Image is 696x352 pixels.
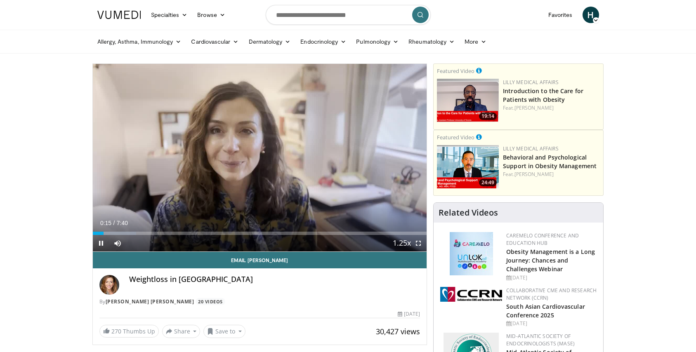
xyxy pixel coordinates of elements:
[109,235,126,251] button: Mute
[99,275,119,295] img: Avatar
[503,145,559,152] a: Lilly Medical Affairs
[376,326,420,336] span: 30,427 views
[506,248,595,273] a: Obesity Management is a Long Journey: Chances and Challenges Webinar
[93,232,427,235] div: Progress Bar
[437,79,499,122] img: acc2e291-ced4-4dd5-b17b-d06994da28f3.png.150x105_q85_crop-smart_upscale.png
[99,298,420,305] div: By
[99,325,159,338] a: 270 Thumbs Up
[503,104,600,112] div: Feat.
[162,325,201,338] button: Share
[583,7,599,23] a: H
[460,33,491,50] a: More
[97,11,141,19] img: VuMedi Logo
[514,171,554,178] a: [PERSON_NAME]
[506,274,597,282] div: [DATE]
[351,33,403,50] a: Pulmonology
[439,208,498,218] h4: Related Videos
[295,33,351,50] a: Endocrinology
[146,7,193,23] a: Specialties
[503,171,600,178] div: Feat.
[437,145,499,188] a: 24:49
[244,33,296,50] a: Dermatology
[106,298,194,305] a: [PERSON_NAME] [PERSON_NAME]
[506,287,597,301] a: Collaborative CME and Research Network (CCRN)
[506,320,597,327] div: [DATE]
[117,220,128,226] span: 7:40
[410,235,427,251] button: Fullscreen
[129,275,420,284] h4: Weightloss in [GEOGRAPHIC_DATA]
[479,113,497,120] span: 19:14
[93,64,427,252] video-js: Video Player
[514,104,554,111] a: [PERSON_NAME]
[398,310,420,318] div: [DATE]
[93,235,109,251] button: Pause
[437,145,499,188] img: ba3304f6-7838-4e41-9c0f-2e31ebde6754.png.150x105_q85_crop-smart_upscale.png
[450,232,493,275] img: 45df64a9-a6de-482c-8a90-ada250f7980c.png.150x105_q85_autocrop_double_scale_upscale_version-0.2.jpg
[92,33,186,50] a: Allergy, Asthma, Immunology
[403,33,460,50] a: Rheumatology
[100,220,111,226] span: 0:15
[503,87,583,103] a: Introduction to the Care for Patients with Obesity
[503,153,597,170] a: Behavioral and Psychological Support in Obesity Management
[111,327,121,335] span: 270
[203,325,245,338] button: Save to
[506,232,579,246] a: CaReMeLO Conference and Education Hub
[437,67,474,75] small: Featured Video
[506,303,585,319] a: South Asian Cardiovascular Conference 2025
[503,79,559,86] a: Lilly Medical Affairs
[394,235,410,251] button: Playback Rate
[479,179,497,186] span: 24:49
[186,33,243,50] a: Cardiovascular
[192,7,230,23] a: Browse
[93,252,427,268] a: Email [PERSON_NAME]
[440,287,502,302] img: a04ee3ba-8487-4636-b0fb-5e8d268f3737.png.150x105_q85_autocrop_double_scale_upscale_version-0.2.png
[113,220,115,226] span: /
[437,79,499,122] a: 19:14
[266,5,431,25] input: Search topics, interventions
[437,134,474,141] small: Featured Video
[543,7,578,23] a: Favorites
[506,333,575,347] a: Mid-Atlantic Society of Endocrinologists (MASE)
[196,298,226,305] a: 20 Videos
